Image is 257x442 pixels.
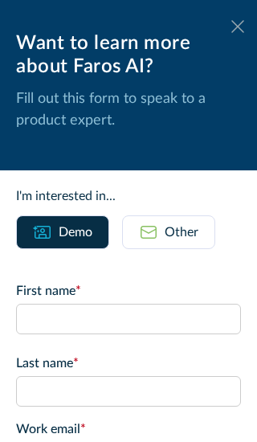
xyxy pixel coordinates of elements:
label: Work email [16,419,241,439]
p: Fill out this form to speak to a product expert. [16,88,241,132]
label: First name [16,281,241,301]
label: Last name [16,354,241,373]
div: Want to learn more about Faros AI? [16,32,241,79]
div: I'm interested in... [16,186,241,206]
div: Demo [59,223,92,242]
div: Other [165,223,198,242]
